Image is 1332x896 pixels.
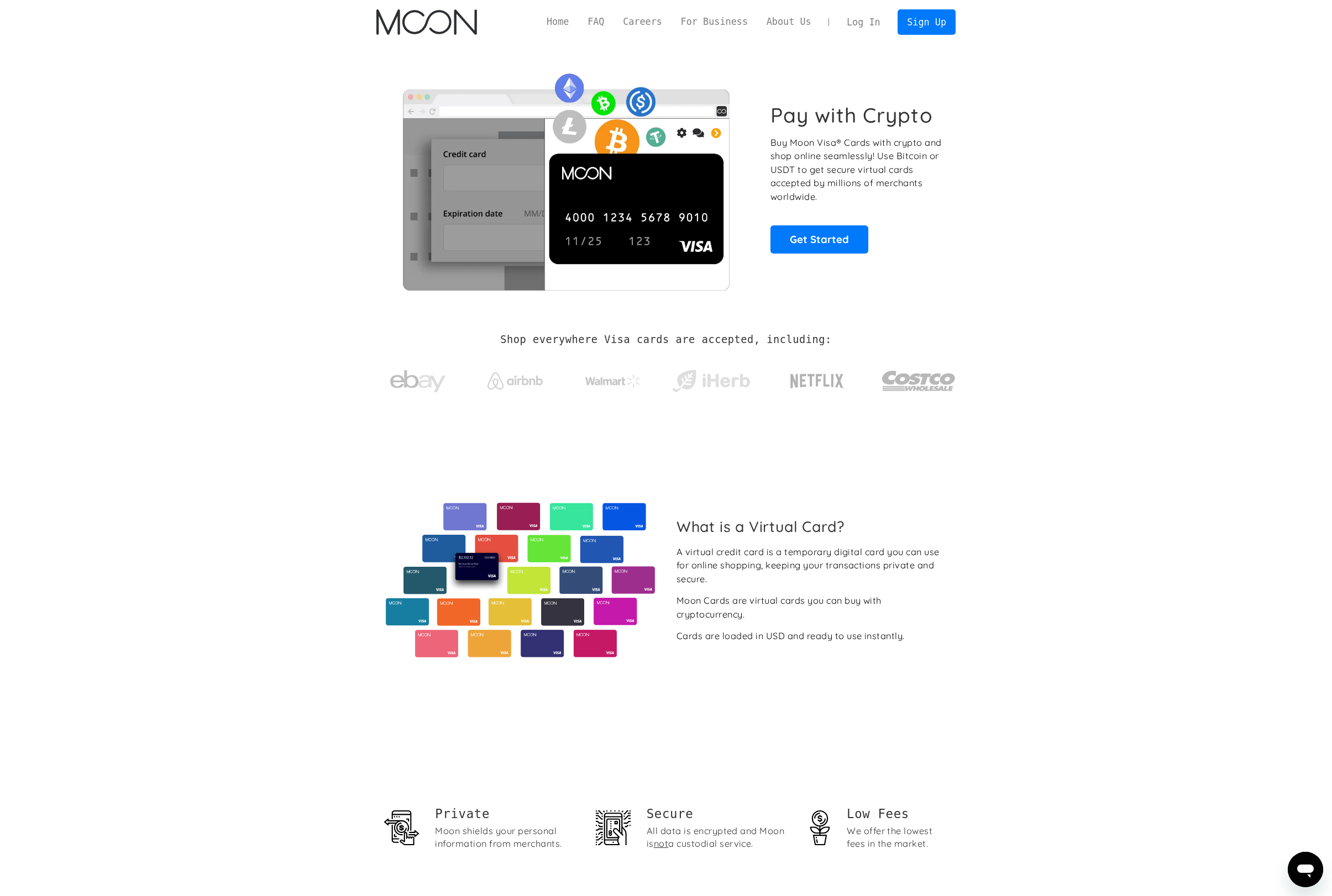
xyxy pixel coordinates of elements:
a: Netflix [768,356,867,400]
img: Money stewardship [803,810,837,845]
div: Moon Cards are virtual cards you can buy with cryptocurrency. [677,594,947,621]
a: Get Started [770,225,868,253]
a: Airbnb [474,361,557,395]
a: home [376,9,476,35]
a: Home [537,15,578,29]
h2: Secure [647,805,789,823]
a: Costco [882,349,956,407]
span: not [654,838,668,849]
a: About Us [757,15,821,29]
div: Cards are loaded in USD and ready to use instantly. [677,629,905,643]
a: Sign Up [898,9,955,34]
img: Walmart [585,375,641,388]
div: All data is encrypted and Moon is a custodial service. [647,825,789,850]
img: Virtual cards from Moon [384,503,657,657]
img: Costco [882,360,956,402]
h2: Shop everywhere Visa cards are accepted, including: [500,334,831,346]
div: A virtual credit card is a temporary digital card you can use for online shopping, keeping your t... [677,545,947,586]
p: Buy Moon Visa® Cards with crypto and shop online seamlessly! Use Bitcoin or USDT to get secure vi... [770,136,943,204]
div: Moon shields your personal information from merchants. [435,825,578,850]
h1: Low Fees [847,805,948,823]
img: Moon Logo [376,9,476,35]
h1: Private [435,805,578,823]
a: Walmart [572,363,654,393]
a: iHerb [670,356,752,401]
a: Log In [837,10,889,34]
img: ebay [390,364,445,399]
iframe: Button to launch messaging window [1288,852,1323,887]
a: FAQ [578,15,613,29]
a: For Business [672,15,757,29]
div: We offer the lowest fees in the market. [847,825,948,850]
img: Privacy [384,810,419,845]
h1: Pay with Crypto [770,103,933,128]
img: Airbnb [487,372,543,389]
a: Careers [613,15,671,29]
img: iHerb [670,367,752,396]
a: ebay [376,353,459,404]
img: Netflix [789,367,845,395]
img: Security [596,810,631,845]
img: Moon Cards let you spend your crypto anywhere Visa is accepted. [376,66,755,290]
h2: What is a Virtual Card? [677,518,947,535]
